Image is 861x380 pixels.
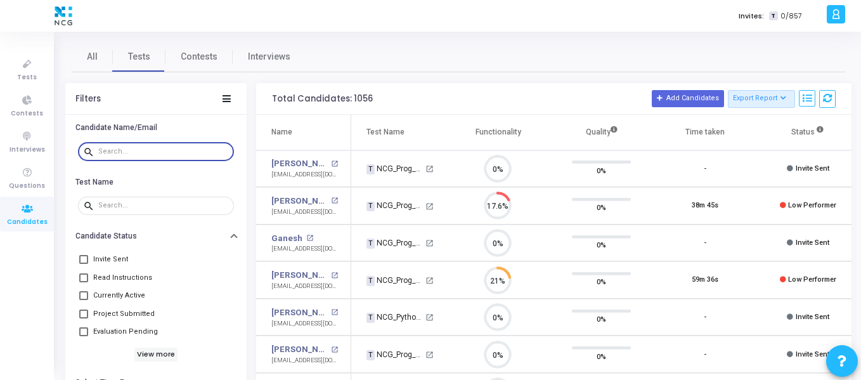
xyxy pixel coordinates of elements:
div: [EMAIL_ADDRESS][DOMAIN_NAME] [271,244,338,254]
span: Contests [11,108,43,119]
span: Invite Sent [796,313,829,321]
mat-icon: open_in_new [425,313,434,322]
div: NCG_Prog_JavaFS_2025_Test [366,349,424,360]
img: logo [51,3,75,29]
mat-icon: open_in_new [425,165,434,173]
button: Export Report [728,90,796,108]
label: Invites: [739,11,764,22]
div: Name [271,125,292,139]
span: Tests [128,50,150,63]
mat-icon: open_in_new [331,272,338,279]
div: - [704,164,706,174]
button: Candidate Status [65,226,247,246]
mat-icon: open_in_new [425,351,434,359]
span: Project Submitted [93,306,155,322]
div: Time taken [685,125,725,139]
div: [EMAIL_ADDRESS][DOMAIN_NAME] [271,282,338,291]
span: 0% [597,275,606,288]
th: Test Name [351,115,446,150]
span: T [366,276,375,286]
h6: Candidate Name/Email [75,123,157,133]
span: T [366,350,375,360]
h6: View more [134,348,178,362]
span: All [87,50,98,63]
span: Currently Active [93,288,145,303]
div: NCG_Prog_JavaFS_2025_Test [366,237,424,249]
button: Candidate Name/Email [65,118,247,138]
mat-icon: search [83,200,98,211]
div: 38m 45s [692,200,718,211]
div: [EMAIL_ADDRESS][DOMAIN_NAME] [271,319,338,329]
span: Candidates [7,217,48,228]
div: NCG_Prog_JavaFS_2025_Test [366,275,424,286]
input: Search... [98,148,229,155]
span: 0% [597,239,606,251]
span: Low Performer [788,201,836,209]
a: [PERSON_NAME] [271,269,328,282]
span: Read Instructions [93,270,152,285]
div: NCG_Prog_JavaFS_2025_Test [366,200,424,211]
button: Test Name [65,172,247,192]
span: Invite Sent [93,252,128,267]
span: Invite Sent [796,350,829,358]
span: Low Performer [788,275,836,284]
mat-icon: open_in_new [331,346,338,353]
div: NCG_Prog_JavaFS_2025_Test [366,163,424,174]
span: T [366,313,375,323]
div: Total Candidates: 1056 [272,94,373,104]
a: Ganesh [271,232,302,245]
span: Invite Sent [796,164,829,173]
span: T [366,164,375,174]
span: Tests [17,72,37,83]
mat-icon: open_in_new [425,239,434,247]
span: T [366,202,375,212]
span: Interviews [10,145,45,155]
div: - [704,312,706,323]
th: Functionality [446,115,550,150]
div: 59m 36s [692,275,718,285]
mat-icon: open_in_new [331,309,338,316]
span: Evaluation Pending [93,324,158,339]
button: Add Candidates [652,90,724,107]
div: [EMAIL_ADDRESS][DOMAIN_NAME] [271,170,338,180]
div: - [704,350,706,360]
div: NCG_Python FS_Developer_2025 [366,311,424,323]
span: Invite Sent [796,239,829,247]
mat-icon: open_in_new [331,197,338,204]
a: [PERSON_NAME] [271,157,328,170]
span: T [769,11,777,21]
th: Quality [550,115,653,150]
div: [EMAIL_ADDRESS][DOMAIN_NAME] [271,356,338,365]
div: - [704,238,706,249]
span: 0% [597,313,606,325]
h6: Test Name [75,178,113,187]
mat-icon: search [83,146,98,157]
span: 0% [597,201,606,214]
span: 0% [597,164,606,176]
h6: Candidate Status [75,232,137,241]
a: [PERSON_NAME] [271,306,328,319]
span: 0% [597,350,606,362]
mat-icon: open_in_new [331,161,338,167]
span: 0/857 [780,11,802,22]
a: [PERSON_NAME] [271,195,328,207]
span: Contests [181,50,217,63]
div: Filters [75,94,101,104]
span: T [366,239,375,249]
a: [PERSON_NAME] [271,343,328,356]
input: Search... [98,202,229,209]
th: Status [756,115,860,150]
span: Interviews [248,50,290,63]
mat-icon: open_in_new [306,235,313,242]
span: Questions [9,181,45,192]
div: [EMAIL_ADDRESS][DOMAIN_NAME] [271,207,338,217]
mat-icon: open_in_new [425,202,434,211]
mat-icon: open_in_new [425,277,434,285]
